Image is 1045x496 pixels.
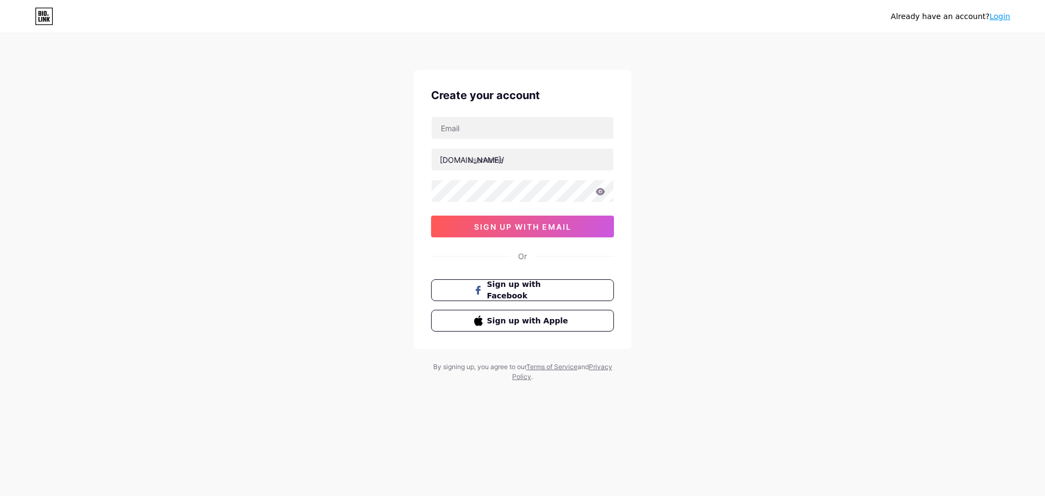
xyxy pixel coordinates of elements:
div: Or [518,250,527,262]
div: By signing up, you agree to our and . [430,362,615,382]
span: Sign up with Facebook [487,279,571,302]
div: Create your account [431,87,614,103]
span: sign up with email [474,222,571,231]
button: sign up with email [431,216,614,237]
a: Terms of Service [526,363,577,371]
div: Already have an account? [891,11,1010,22]
div: [DOMAIN_NAME]/ [440,154,504,166]
button: Sign up with Facebook [431,279,614,301]
a: Login [989,12,1010,21]
input: username [432,149,613,170]
input: Email [432,117,613,139]
span: Sign up with Apple [487,315,571,327]
button: Sign up with Apple [431,310,614,332]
